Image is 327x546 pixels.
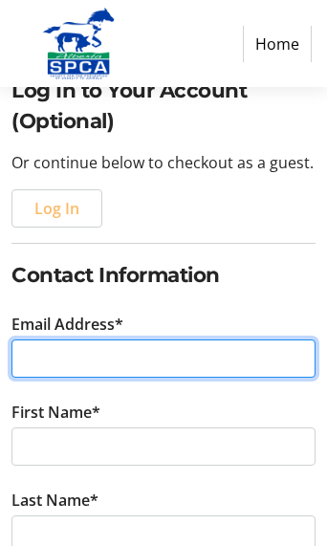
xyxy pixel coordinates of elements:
h2: Contact Information [11,259,316,290]
label: First Name* [11,401,100,424]
span: Log In [34,197,79,220]
a: Home [243,26,312,62]
p: Or continue below to checkout as a guest. [11,151,316,174]
label: Email Address* [11,313,123,336]
label: Last Name* [11,489,98,512]
img: Alberta SPCA's Logo [15,8,142,79]
h2: Log In to Your Account (Optional) [11,75,316,136]
button: Log In [11,189,102,228]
